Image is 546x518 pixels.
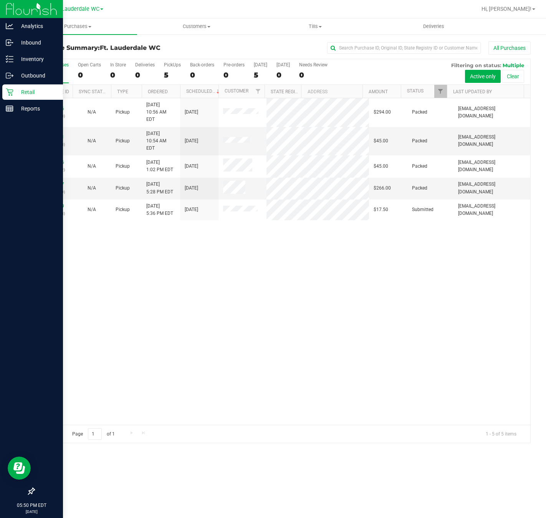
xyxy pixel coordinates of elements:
div: Pre-orders [223,62,245,68]
div: Back-orders [190,62,214,68]
a: Status [407,88,424,94]
div: 0 [223,71,245,79]
button: Clear [502,70,524,83]
span: [EMAIL_ADDRESS][DOMAIN_NAME] [458,105,526,120]
span: [DATE] [185,206,198,213]
p: Outbound [13,71,60,80]
div: 5 [254,71,267,79]
inline-svg: Inbound [6,39,13,46]
a: Type [117,89,128,94]
p: Inbound [13,38,60,47]
span: Pickup [116,137,130,145]
p: Analytics [13,21,60,31]
span: [DATE] [185,137,198,145]
span: [DATE] 5:28 PM EDT [146,181,173,195]
div: 0 [190,71,214,79]
span: Deliveries [413,23,455,30]
span: $266.00 [374,185,391,192]
div: Open Carts [78,62,101,68]
div: 0 [135,71,155,79]
a: Amount [369,89,388,94]
span: [EMAIL_ADDRESS][DOMAIN_NAME] [458,181,526,195]
a: Filter [252,85,265,98]
button: N/A [88,137,96,145]
a: Deliveries [374,18,493,35]
span: $17.50 [374,206,388,213]
span: [DATE] 5:36 PM EDT [146,203,173,217]
a: Purchases [18,18,137,35]
a: Ordered [148,89,168,94]
a: Tills [256,18,374,35]
button: N/A [88,185,96,192]
inline-svg: Reports [6,105,13,112]
p: 05:50 PM EDT [3,502,60,509]
th: Address [301,85,362,98]
span: [DATE] [185,109,198,116]
span: [EMAIL_ADDRESS][DOMAIN_NAME] [458,159,526,173]
span: Not Applicable [88,185,96,191]
span: [EMAIL_ADDRESS][DOMAIN_NAME] [458,203,526,217]
span: Not Applicable [88,163,96,169]
span: Packed [412,185,427,192]
a: Scheduled [186,89,221,94]
span: Hi, [PERSON_NAME]! [481,6,531,12]
div: In Store [110,62,126,68]
span: Not Applicable [88,109,96,115]
button: All Purchases [488,41,531,54]
span: Pickup [116,185,130,192]
div: 5 [164,71,181,79]
button: N/A [88,206,96,213]
div: Needs Review [299,62,328,68]
span: [DATE] 10:56 AM EDT [146,101,175,124]
button: N/A [88,109,96,116]
span: Ft. Lauderdale WC [100,44,160,51]
span: Filtering on status: [451,62,501,68]
span: Multiple [503,62,524,68]
span: Packed [412,163,427,170]
iframe: Resource center [8,457,31,480]
span: Ft. Lauderdale WC [53,6,99,12]
span: [DATE] [185,163,198,170]
span: Submitted [412,206,433,213]
div: 0 [299,71,328,79]
span: Purchases [18,23,137,30]
a: Last Updated By [453,89,492,94]
p: [DATE] [3,509,60,515]
inline-svg: Retail [6,88,13,96]
p: Retail [13,87,60,97]
a: Filter [434,85,447,98]
span: [DATE] [185,185,198,192]
h3: Purchase Summary: [34,45,199,51]
p: Inventory [13,54,60,64]
inline-svg: Analytics [6,22,13,30]
div: 0 [276,71,290,79]
span: Pickup [116,109,130,116]
div: [DATE] [276,62,290,68]
inline-svg: Inventory [6,55,13,63]
span: Pickup [116,206,130,213]
input: 1 [88,428,102,440]
div: [DATE] [254,62,267,68]
span: [DATE] 1:02 PM EDT [146,159,173,173]
a: State Registry ID [271,89,311,94]
a: Customer [225,88,248,94]
span: 1 - 5 of 5 items [480,428,523,440]
span: Pickup [116,163,130,170]
span: Tills [256,23,374,30]
span: Not Applicable [88,207,96,212]
div: 0 [78,71,101,79]
span: $45.00 [374,163,388,170]
inline-svg: Outbound [6,72,13,79]
div: Deliveries [135,62,155,68]
span: Packed [412,137,427,145]
span: Customers [137,23,255,30]
a: Sync Status [79,89,108,94]
span: $45.00 [374,137,388,145]
span: Page of 1 [66,428,121,440]
span: [DATE] 10:54 AM EDT [146,130,175,152]
button: N/A [88,163,96,170]
a: Customers [137,18,256,35]
span: $294.00 [374,109,391,116]
input: Search Purchase ID, Original ID, State Registry ID or Customer Name... [327,42,481,54]
span: [EMAIL_ADDRESS][DOMAIN_NAME] [458,134,526,148]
